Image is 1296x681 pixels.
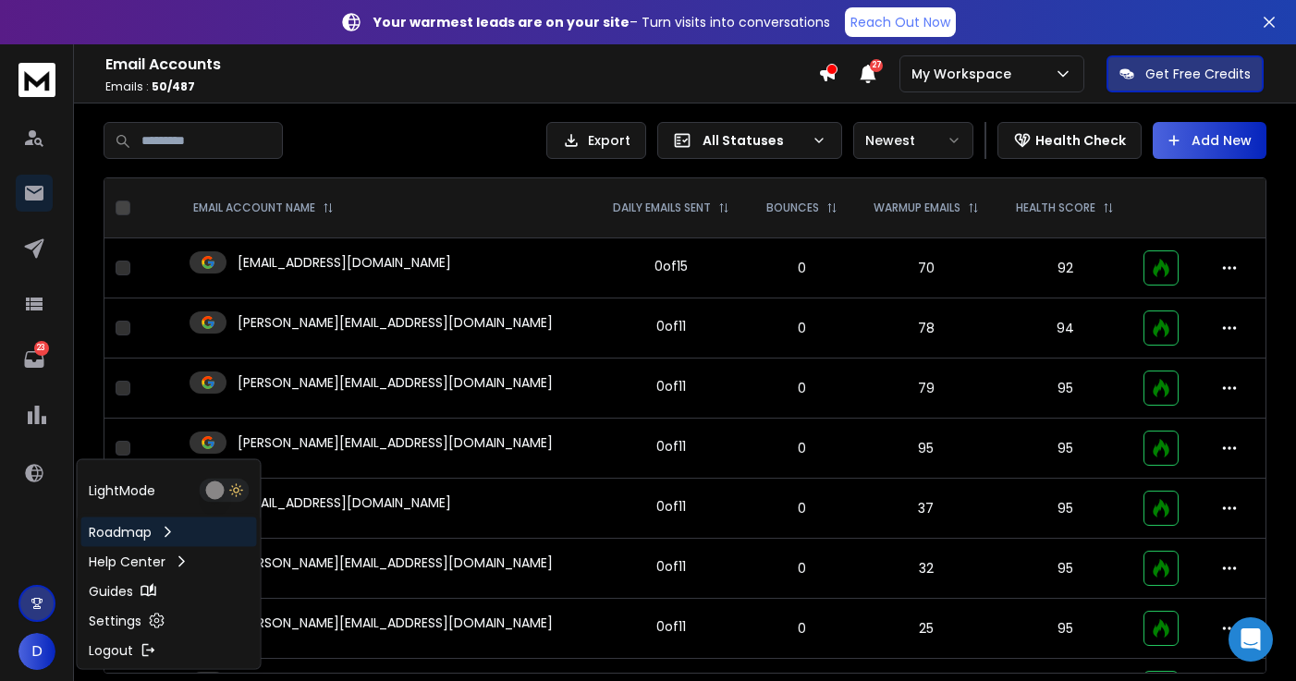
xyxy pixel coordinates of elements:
p: Get Free Credits [1145,65,1251,83]
td: 78 [855,298,997,359]
strong: Your warmest leads are on your site [373,13,630,31]
p: Help Center [89,553,165,571]
div: Open Intercom Messenger [1229,617,1273,662]
a: Guides [81,577,257,606]
p: 23 [34,341,49,356]
div: 0 of 11 [656,557,686,576]
p: [EMAIL_ADDRESS][DOMAIN_NAME] [238,253,451,272]
td: 37 [855,479,997,539]
p: – Turn visits into conversations [373,13,830,31]
p: Guides [89,582,133,601]
span: 50 / 487 [152,79,195,94]
p: All Statuses [703,131,804,150]
p: Roadmap [89,523,152,541]
button: Health Check [997,122,1142,159]
h1: Email Accounts [105,54,818,76]
td: 79 [855,359,997,419]
a: Help Center [81,547,257,577]
p: [PERSON_NAME][EMAIL_ADDRESS][DOMAIN_NAME] [238,614,553,632]
button: Add New [1153,122,1266,159]
div: 0 of 15 [654,257,688,275]
p: 0 [760,499,844,517]
button: D [18,633,55,670]
p: 0 [760,619,844,638]
p: [PERSON_NAME][EMAIL_ADDRESS][DOMAIN_NAME] [238,313,553,332]
p: [PERSON_NAME][EMAIL_ADDRESS][DOMAIN_NAME] [238,433,553,452]
p: Light Mode [89,481,155,500]
button: Get Free Credits [1106,55,1264,92]
p: Emails : [105,79,818,94]
p: HEALTH SCORE [1016,201,1095,215]
p: Health Check [1035,131,1126,150]
td: 95 [855,419,997,479]
td: 32 [855,539,997,599]
p: 0 [760,259,844,277]
p: Settings [89,612,141,630]
p: [PERSON_NAME][EMAIL_ADDRESS][DOMAIN_NAME] [238,373,553,392]
p: 0 [760,319,844,337]
p: DAILY EMAILS SENT [613,201,711,215]
td: 95 [997,479,1132,539]
td: 25 [855,599,997,659]
img: logo [18,63,55,97]
a: 23 [16,341,53,378]
div: 0 of 11 [656,317,686,335]
div: 0 of 11 [656,437,686,456]
p: Logout [89,641,133,660]
td: 95 [997,359,1132,419]
a: Settings [81,606,257,636]
p: [PERSON_NAME][EMAIL_ADDRESS][DOMAIN_NAME] [238,553,553,572]
p: 0 [760,379,844,397]
p: My Workspace [911,65,1019,83]
p: 0 [760,439,844,457]
button: Export [546,122,646,159]
p: BOUNCES [766,201,819,215]
div: 0 of 11 [656,377,686,395]
td: 95 [997,419,1132,479]
td: 92 [997,238,1132,298]
p: [EMAIL_ADDRESS][DOMAIN_NAME] [238,493,451,512]
div: EMAIL ACCOUNT NAME [193,201,334,215]
div: 0 of 11 [656,617,686,636]
td: 70 [855,238,997,298]
div: 0 of 11 [656,497,686,516]
a: Reach Out Now [845,7,956,37]
td: 95 [997,599,1132,659]
p: WARMUP EMAILS [874,201,960,215]
a: Roadmap [81,517,257,547]
p: 0 [760,559,844,578]
button: Newest [853,122,973,159]
td: 94 [997,298,1132,359]
p: Reach Out Now [850,13,950,31]
td: 95 [997,539,1132,599]
span: 27 [870,59,883,72]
